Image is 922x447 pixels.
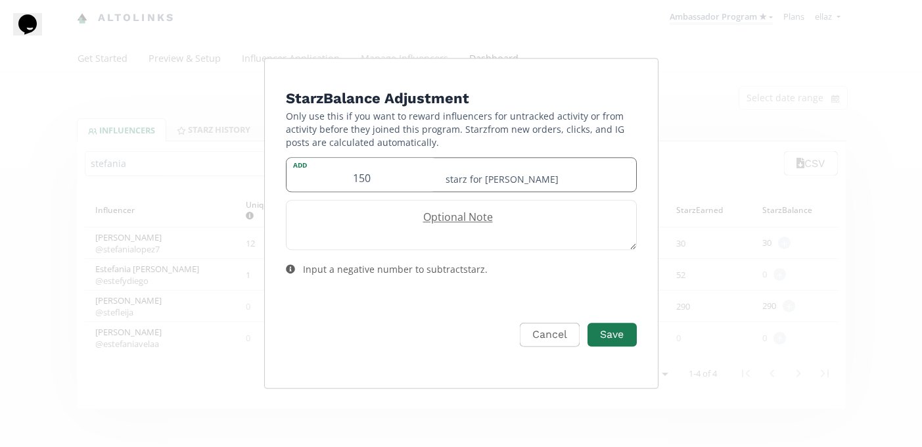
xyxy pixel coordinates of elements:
[520,323,580,347] button: Cancel
[438,158,636,191] div: starz for [PERSON_NAME]
[264,58,658,388] div: Edit Program
[287,158,438,170] label: Add
[286,87,637,110] h4: Starz Balance Adjustment
[287,210,623,225] label: Optional Note
[13,13,55,53] iframe: chat widget
[286,110,637,149] p: Only use this if you want to reward influencers for untracked activity or from activity before th...
[303,263,488,276] div: Input a negative number to subtract starz .
[588,323,636,347] button: Save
